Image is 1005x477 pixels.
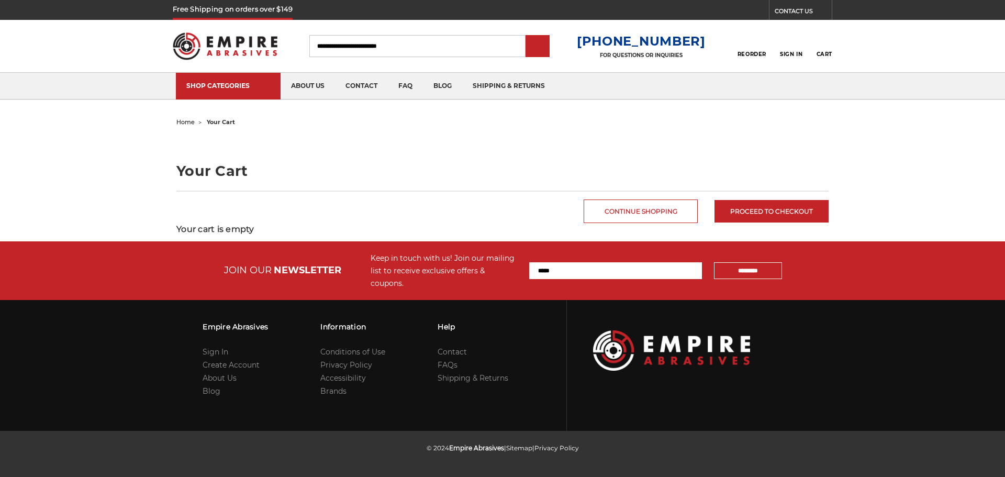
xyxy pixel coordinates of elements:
div: Keep in touch with us! Join our mailing list to receive exclusive offers & coupons. [371,252,519,290]
a: Continue Shopping [584,199,698,223]
a: Shipping & Returns [438,373,508,383]
a: blog [423,73,462,99]
span: Reorder [738,51,766,58]
h3: Information [320,316,385,338]
a: Reorder [738,35,766,57]
a: Contact [438,347,467,357]
a: shipping & returns [462,73,555,99]
a: Brands [320,386,347,396]
span: Empire Abrasives [449,444,504,452]
a: Conditions of Use [320,347,385,357]
span: NEWSLETTER [274,264,341,276]
a: about us [281,73,335,99]
span: Sign In [780,51,802,58]
input: Submit [527,36,548,57]
img: Empire Abrasives [173,26,277,66]
a: CONTACT US [775,5,832,20]
a: [PHONE_NUMBER] [577,34,706,49]
a: Blog [203,386,220,396]
div: SHOP CATEGORIES [186,82,270,90]
a: Sign In [203,347,228,357]
a: FAQs [438,360,457,370]
a: About Us [203,373,237,383]
span: JOIN OUR [224,264,272,276]
a: Accessibility [320,373,366,383]
h3: Help [438,316,508,338]
a: home [176,118,195,126]
a: Create Account [203,360,260,370]
span: Cart [817,51,832,58]
a: Privacy Policy [534,444,579,452]
img: Empire Abrasives Logo Image [593,330,750,371]
a: faq [388,73,423,99]
p: © 2024 | | [427,441,579,454]
a: Privacy Policy [320,360,372,370]
a: Sitemap [506,444,532,452]
a: contact [335,73,388,99]
h3: Your cart is empty [176,223,829,236]
a: Cart [817,35,832,58]
span: your cart [207,118,235,126]
p: FOR QUESTIONS OR INQUIRIES [577,52,706,59]
h1: Your Cart [176,164,829,178]
h3: Empire Abrasives [203,316,268,338]
a: Proceed to checkout [714,200,829,223]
